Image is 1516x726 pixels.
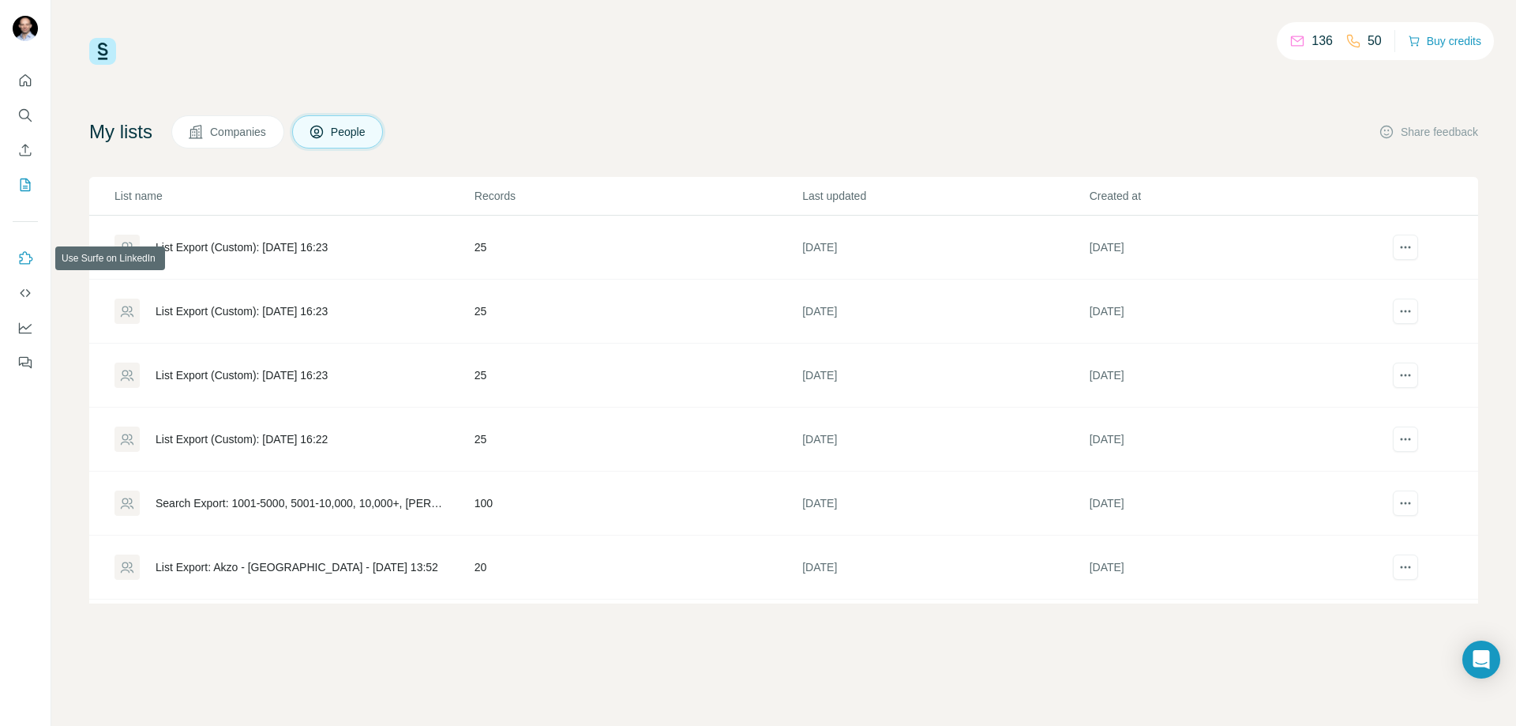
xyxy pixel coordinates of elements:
[1393,555,1418,580] button: actions
[475,188,801,204] p: Records
[13,66,38,95] button: Quick start
[156,239,328,255] div: List Export (Custom): [DATE] 16:23
[331,124,367,140] span: People
[801,344,1088,408] td: [DATE]
[802,188,1087,204] p: Last updated
[1393,299,1418,324] button: actions
[114,188,473,204] p: List name
[13,314,38,342] button: Dashboard
[89,38,116,65] img: Surfe Logo
[1393,427,1418,452] button: actions
[13,244,38,273] button: Use Surfe on LinkedIn
[474,216,801,280] td: 25
[1089,472,1375,536] td: [DATE]
[210,124,268,140] span: Companies
[1379,124,1478,140] button: Share feedback
[13,279,38,307] button: Use Surfe API
[1311,32,1333,51] p: 136
[1089,344,1375,408] td: [DATE]
[801,280,1088,344] td: [DATE]
[1393,235,1418,260] button: actions
[156,495,448,511] div: Search Export: 1001-5000, 5001-10,000, 10,000+, [PERSON_NAME] - [DATE] 16:24
[801,536,1088,600] td: [DATE]
[1089,408,1375,472] td: [DATE]
[1393,363,1418,388] button: actions
[89,119,152,145] h4: My lists
[156,367,328,383] div: List Export (Custom): [DATE] 16:23
[801,216,1088,280] td: [DATE]
[474,536,801,600] td: 20
[13,16,38,41] img: Avatar
[156,559,438,575] div: List Export: Akzo - [GEOGRAPHIC_DATA] - [DATE] 13:52
[1368,32,1382,51] p: 50
[474,280,801,344] td: 25
[1089,216,1375,280] td: [DATE]
[801,472,1088,536] td: [DATE]
[1393,491,1418,516] button: actions
[1089,280,1375,344] td: [DATE]
[1408,30,1481,52] button: Buy credits
[156,431,328,447] div: List Export (Custom): [DATE] 16:22
[474,408,801,472] td: 25
[13,101,38,130] button: Search
[156,303,328,319] div: List Export (Custom): [DATE] 16:23
[13,348,38,377] button: Feedback
[13,171,38,199] button: My lists
[1089,536,1375,600] td: [DATE]
[13,136,38,164] button: Enrich CSV
[474,472,801,536] td: 100
[1462,641,1500,679] div: Open Intercom Messenger
[1090,188,1375,204] p: Created at
[801,408,1088,472] td: [DATE]
[474,344,801,408] td: 25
